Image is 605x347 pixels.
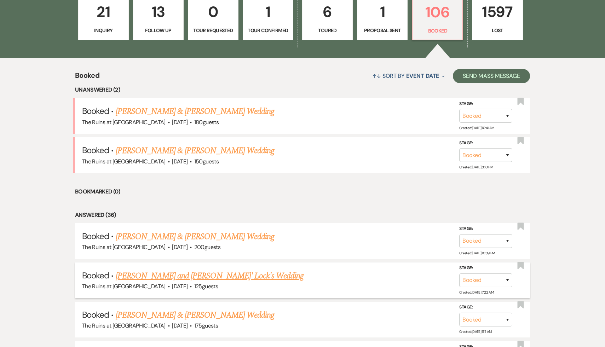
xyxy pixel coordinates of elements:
[459,165,493,169] span: Created: [DATE] 3:10 PM
[192,27,234,34] p: Tour Requested
[82,145,109,156] span: Booked
[172,118,188,126] span: [DATE]
[459,329,491,334] span: Created: [DATE] 11:11 AM
[373,72,381,80] span: ↑↓
[82,270,109,281] span: Booked
[477,27,518,34] p: Lost
[83,27,124,34] p: Inquiry
[459,251,495,255] span: Created: [DATE] 10:39 PM
[82,231,109,242] span: Booked
[116,230,274,243] a: [PERSON_NAME] & [PERSON_NAME] Wedding
[82,243,166,251] span: The Ruins at [GEOGRAPHIC_DATA]
[172,158,188,165] span: [DATE]
[459,303,512,311] label: Stage:
[459,139,512,147] label: Stage:
[172,243,188,251] span: [DATE]
[116,144,274,157] a: [PERSON_NAME] & [PERSON_NAME] Wedding
[194,158,219,165] span: 150 guests
[247,27,289,34] p: Tour Confirmed
[82,283,166,290] span: The Ruins at [GEOGRAPHIC_DATA]
[307,27,348,34] p: Toured
[75,85,530,94] li: Unanswered (2)
[82,322,166,329] span: The Ruins at [GEOGRAPHIC_DATA]
[82,158,166,165] span: The Ruins at [GEOGRAPHIC_DATA]
[459,225,512,233] label: Stage:
[116,270,304,282] a: [PERSON_NAME] and [PERSON_NAME]' Lock's Wedding
[75,210,530,220] li: Answered (36)
[417,0,458,24] p: 106
[194,243,220,251] span: 200 guests
[459,264,512,272] label: Stage:
[194,322,218,329] span: 175 guests
[75,187,530,196] li: Bookmarked (0)
[116,309,274,322] a: [PERSON_NAME] & [PERSON_NAME] Wedding
[75,70,99,85] span: Booked
[172,283,188,290] span: [DATE]
[194,283,218,290] span: 125 guests
[194,118,219,126] span: 180 guests
[453,69,530,83] button: Send Mass Message
[116,105,274,118] a: [PERSON_NAME] & [PERSON_NAME] Wedding
[459,100,512,108] label: Stage:
[417,27,458,35] p: Booked
[82,105,109,116] span: Booked
[172,322,188,329] span: [DATE]
[459,126,494,130] span: Created: [DATE] 10:41 AM
[82,118,166,126] span: The Ruins at [GEOGRAPHIC_DATA]
[406,72,439,80] span: Event Date
[362,27,403,34] p: Proposal Sent
[138,27,179,34] p: Follow Up
[82,309,109,320] span: Booked
[370,66,448,85] button: Sort By Event Date
[459,290,494,295] span: Created: [DATE] 7:22 AM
